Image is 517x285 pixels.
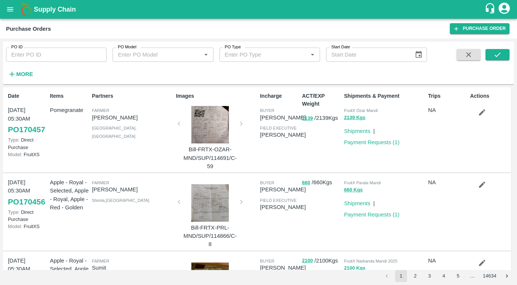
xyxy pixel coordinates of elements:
[424,270,436,282] button: Go to page 3
[222,50,305,60] input: Enter PO Type
[8,106,47,123] p: [DATE] 05:30AM
[50,178,89,212] p: Apple - Royal - Selected, Apple - Royal, Apple - Red - Golden
[302,114,341,122] p: / 2139 Kgs
[484,3,497,16] div: customer-support
[344,200,370,206] a: Shipments
[470,92,509,100] p: Actions
[260,126,297,130] span: field executive
[331,44,350,50] label: Start Date
[92,126,137,139] span: [GEOGRAPHIC_DATA] , [GEOGRAPHIC_DATA]
[260,185,306,194] p: [PERSON_NAME]
[428,92,467,100] p: Trips
[370,124,375,135] div: |
[302,178,341,187] p: / 660 Kgs
[92,113,173,122] p: [PERSON_NAME]
[438,270,450,282] button: Go to page 4
[260,108,274,113] span: buyer
[452,270,464,282] button: Go to page 5
[409,270,421,282] button: Go to page 2
[344,113,365,122] button: 2139 Kgs
[8,123,45,136] a: PO170457
[344,92,425,100] p: Shipments & Payment
[118,44,137,50] label: PO Model
[450,23,509,34] a: Purchase Order
[260,113,306,122] p: [PERSON_NAME]
[344,186,363,194] button: 660 Kgs
[302,257,313,265] button: 2100
[92,108,109,113] span: Farmer
[92,198,149,203] span: Shimla , [GEOGRAPHIC_DATA]
[395,270,407,282] button: page 1
[2,1,19,18] button: open drawer
[466,273,478,280] div: …
[481,270,499,282] button: Go to page 14634
[8,151,47,158] p: FruitXS
[260,198,297,203] span: field executive
[11,44,23,50] label: PO ID
[201,50,211,60] button: Open
[302,257,341,265] p: / 2100 Kgs
[344,128,370,134] a: Shipments
[50,257,89,282] p: Apple - Royal - Selected, Apple - Royal
[260,264,306,272] p: [PERSON_NAME]
[92,264,173,272] p: Sumit
[50,92,89,100] p: Items
[8,209,20,215] span: Type:
[6,68,35,81] button: More
[344,108,378,113] span: FruitX Ozar Mandi
[19,2,34,17] img: logo
[302,114,313,123] button: 2139
[8,178,47,195] p: [DATE] 05:30AM
[302,179,310,187] button: 660
[501,270,513,282] button: Go to next page
[260,92,299,100] p: Incharge
[344,139,400,145] a: Payment Requests (1)
[8,223,47,230] p: FruitXS
[260,131,306,139] p: [PERSON_NAME]
[182,145,238,170] p: Bill-FRTX-OZAR-MND/SUP/114691/C-59
[8,209,47,223] p: Direct Purchase
[344,212,400,218] a: Payment Requests (1)
[92,259,109,263] span: Farmer
[92,92,173,100] p: Partners
[6,48,107,62] input: Enter PO ID
[380,270,514,282] nav: pagination navigation
[8,152,22,157] span: Model:
[260,259,274,263] span: buyer
[428,106,467,114] p: NA
[8,257,47,273] p: [DATE] 05:30AM
[8,195,45,209] a: PO170456
[6,24,51,34] div: Purchase Orders
[8,137,20,143] span: Type:
[8,224,22,229] span: Model:
[115,50,198,60] input: Enter PO Model
[302,92,341,108] p: ACT/EXP Weight
[50,106,89,114] p: Pomegranate
[370,196,375,207] div: |
[34,4,484,15] a: Supply Chain
[260,181,274,185] span: buyer
[344,181,381,185] span: FruitX Parala Mandi
[260,203,306,211] p: [PERSON_NAME]
[412,48,426,62] button: Choose date
[92,181,109,185] span: Farmer
[8,136,47,151] p: Direct Purchase
[326,48,409,62] input: Start Date
[34,6,76,13] b: Supply Chain
[497,1,511,17] div: account of current user
[428,257,467,265] p: NA
[428,178,467,187] p: NA
[225,44,241,50] label: PO Type
[308,50,317,60] button: Open
[8,92,47,100] p: Date
[92,185,173,194] p: [PERSON_NAME]
[344,259,397,263] span: FruitX Narkanda Mandi 2025
[344,264,365,273] button: 2100 Kgs
[182,224,238,249] p: Bill-FRTX-PRL-MND/SUP/114866/C-8
[176,92,257,100] p: Images
[16,71,33,77] strong: More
